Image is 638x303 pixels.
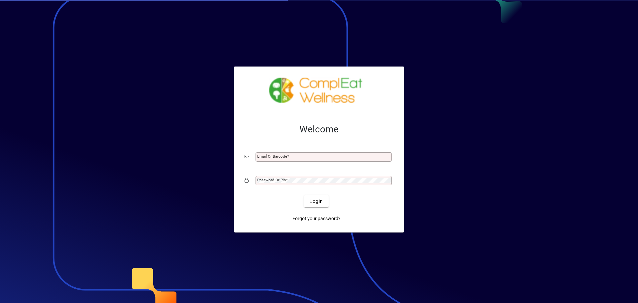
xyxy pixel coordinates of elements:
button: Login [304,195,328,207]
span: Forgot your password? [292,215,341,222]
span: Login [309,198,323,205]
mat-label: Email or Barcode [257,154,287,159]
a: Forgot your password? [290,213,343,225]
mat-label: Password or Pin [257,178,286,182]
h2: Welcome [245,124,393,135]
